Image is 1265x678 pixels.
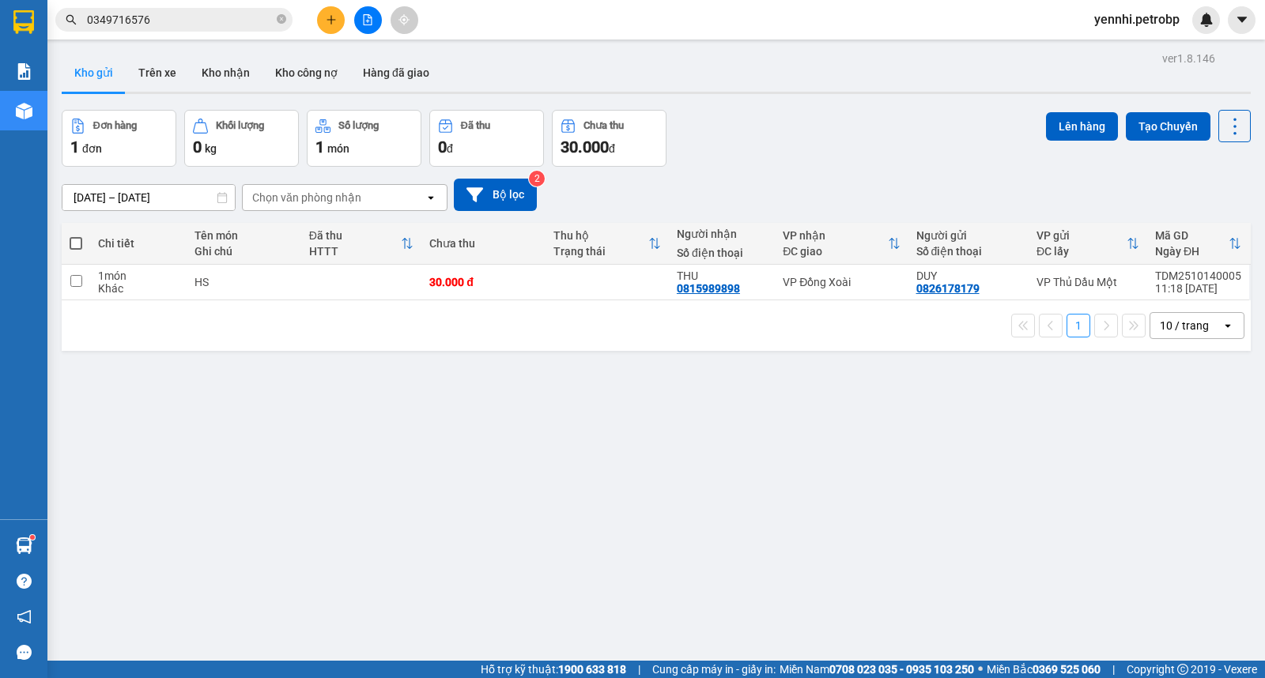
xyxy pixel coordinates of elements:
[338,120,379,131] div: Số lượng
[447,142,453,155] span: đ
[987,661,1101,678] span: Miền Bắc
[677,228,767,240] div: Người nhận
[1222,319,1234,332] svg: open
[1037,245,1127,258] div: ĐC lấy
[315,137,324,156] span: 1
[398,14,410,25] span: aim
[1037,276,1139,288] div: VP Thủ Dầu Một
[82,142,102,155] span: đơn
[307,110,421,167] button: Số lượng1món
[454,179,537,211] button: Bộ lọc
[262,54,350,92] button: Kho công nợ
[301,223,421,265] th: Toggle SortBy
[62,110,176,167] button: Đơn hàng1đơn
[1046,112,1118,141] button: Lên hàng
[194,276,293,288] div: HS
[553,245,648,258] div: Trạng thái
[362,14,373,25] span: file-add
[1155,245,1229,258] div: Ngày ĐH
[916,269,1021,282] div: DUY
[87,11,274,28] input: Tìm tên, số ĐT hoặc mã đơn
[277,13,286,28] span: close-circle
[438,137,447,156] span: 0
[558,663,626,676] strong: 1900 633 818
[677,282,740,295] div: 0815989898
[609,142,615,155] span: đ
[62,54,126,92] button: Kho gửi
[98,237,179,250] div: Chi tiết
[317,6,345,34] button: plus
[62,185,235,210] input: Select a date range.
[17,609,32,624] span: notification
[481,661,626,678] span: Hỗ trợ kỹ thuật:
[350,54,442,92] button: Hàng đã giao
[98,282,179,295] div: Khác
[189,54,262,92] button: Kho nhận
[1147,223,1249,265] th: Toggle SortBy
[16,537,32,554] img: warehouse-icon
[1067,314,1090,337] button: 1
[30,535,35,540] sup: 1
[677,247,767,259] div: Số điện thoại
[783,245,887,258] div: ĐC giao
[1155,282,1241,295] div: 11:18 [DATE]
[13,10,34,34] img: logo-vxr
[194,245,293,258] div: Ghi chú
[552,110,666,167] button: Chưa thu30.000đ
[1155,229,1229,242] div: Mã GD
[583,120,624,131] div: Chưa thu
[194,229,293,242] div: Tên món
[326,14,337,25] span: plus
[70,137,79,156] span: 1
[1199,13,1214,27] img: icon-new-feature
[1033,663,1101,676] strong: 0369 525 060
[93,120,137,131] div: Đơn hàng
[916,245,1021,258] div: Số điện thoại
[16,63,32,80] img: solution-icon
[916,282,980,295] div: 0826178179
[1126,112,1210,141] button: Tạo Chuyến
[1177,664,1188,675] span: copyright
[1029,223,1147,265] th: Toggle SortBy
[546,223,669,265] th: Toggle SortBy
[17,645,32,660] span: message
[783,229,887,242] div: VP nhận
[429,276,537,288] div: 30.000 đ
[193,137,202,156] span: 0
[16,103,32,119] img: warehouse-icon
[354,6,382,34] button: file-add
[638,661,640,678] span: |
[553,229,648,242] div: Thu hộ
[780,661,974,678] span: Miền Nam
[1235,13,1249,27] span: caret-down
[1162,50,1215,67] div: ver 1.8.146
[17,574,32,589] span: question-circle
[216,120,264,131] div: Khối lượng
[1037,229,1127,242] div: VP gửi
[309,245,401,258] div: HTTT
[391,6,418,34] button: aim
[252,190,361,205] div: Chọn văn phòng nhận
[327,142,349,155] span: món
[277,14,286,24] span: close-circle
[1082,9,1192,29] span: yennhi.petrobp
[1155,269,1241,282] div: TDM2510140005
[978,666,983,672] span: ⚪️
[184,110,299,167] button: Khối lượng0kg
[126,54,189,92] button: Trên xe
[429,110,544,167] button: Đã thu0đ
[652,661,776,678] span: Cung cấp máy in - giấy in:
[66,14,77,25] span: search
[829,663,974,676] strong: 0708 023 035 - 0935 103 250
[1160,318,1209,333] div: 10 / trang
[309,229,401,242] div: Đã thu
[429,237,537,250] div: Chưa thu
[461,120,490,131] div: Đã thu
[916,229,1021,242] div: Người gửi
[1112,661,1115,678] span: |
[205,142,217,155] span: kg
[425,191,437,204] svg: open
[1228,6,1256,34] button: caret-down
[529,171,545,186] sup: 2
[677,269,767,282] div: THU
